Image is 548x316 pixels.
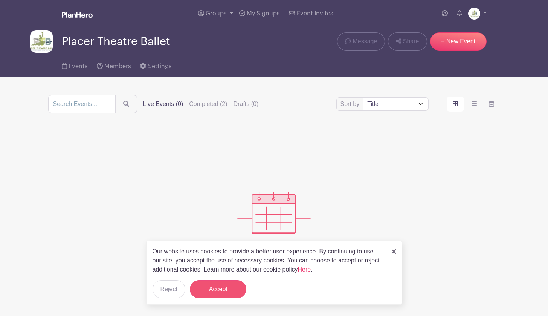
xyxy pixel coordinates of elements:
[388,32,427,51] a: Share
[206,11,227,17] span: Groups
[62,53,88,77] a: Events
[148,63,172,69] span: Settings
[298,266,311,273] a: Here
[30,30,53,53] img: PTB_logo_6x4_(3).jpg
[97,53,131,77] a: Members
[447,97,500,112] div: order and view
[190,280,246,298] button: Accept
[237,234,311,261] p: Create your first event
[337,32,385,51] a: Message
[237,192,311,234] img: events_empty-56550af544ae17c43cc50f3ebafa394433d06d5f1891c01edc4b5d1d59cfda54.svg
[104,63,131,69] span: Members
[189,100,227,109] label: Completed (2)
[62,35,170,48] span: Placer Theatre Ballet
[392,249,396,254] img: close_button-5f87c8562297e5c2d7936805f587ecaba9071eb48480494691a3f1689db116b3.svg
[340,100,362,109] label: Sort by
[153,280,185,298] button: Reject
[140,53,171,77] a: Settings
[403,37,419,46] span: Share
[353,37,377,46] span: Message
[48,95,116,113] input: Search Events...
[143,100,265,109] div: filters
[62,12,93,18] img: logo_white-6c42ec7e38ccf1d336a20a19083b03d10ae64f83f12c07503d8b9e83406b4c7d.svg
[153,247,384,274] p: Our website uses cookies to provide a better user experience. By continuing to use our site, you ...
[297,11,333,17] span: Event Invites
[143,100,183,109] label: Live Events (0)
[430,32,487,51] a: + New Event
[234,100,259,109] label: Drafts (0)
[69,63,88,69] span: Events
[247,11,280,17] span: My Signups
[468,8,480,20] img: PTBlogo.png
